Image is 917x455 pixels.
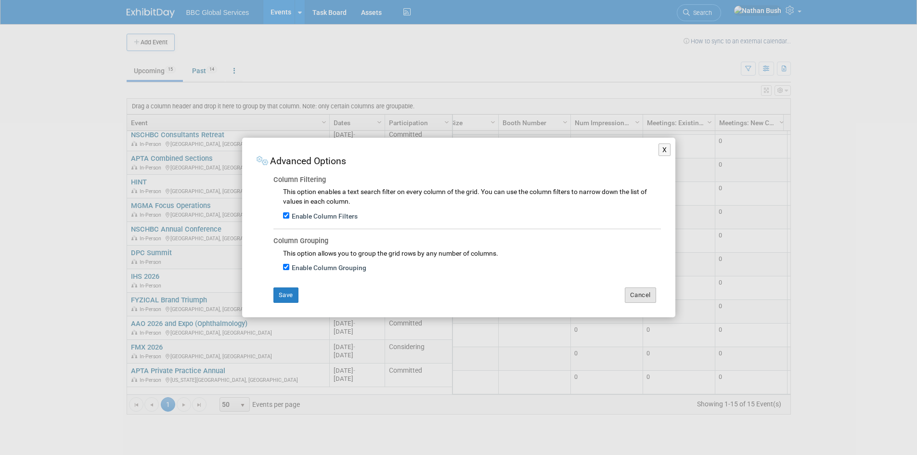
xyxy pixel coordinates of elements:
[273,229,661,247] div: Column Grouping
[283,185,661,207] div: This option enables a text search filter on every column of the grid. You can use the column filt...
[283,247,661,259] div: This option allows you to group the grid rows by any number of columns.
[289,263,366,273] label: Enable Column Grouping
[273,287,298,303] button: Save
[289,212,358,221] label: Enable Column Filters
[659,143,671,156] button: X
[625,287,656,303] button: Cancel
[257,152,661,168] div: Advanced Options
[273,168,661,185] div: Column Filtering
